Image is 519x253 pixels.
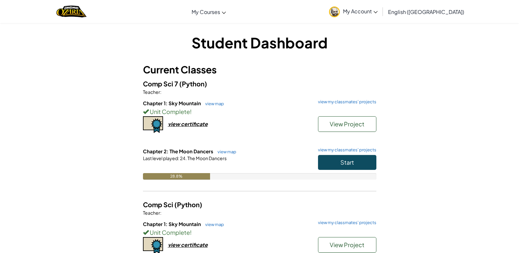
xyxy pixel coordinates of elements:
button: Start [318,155,376,170]
span: Comp Sci [143,200,174,209]
span: View Project [330,241,364,248]
span: Last level played [143,155,178,161]
span: View Project [330,120,364,128]
a: view map [202,222,224,227]
a: view my classmates' projects [315,221,376,225]
img: avatar [329,6,340,17]
a: My Courses [188,3,229,20]
a: My Account [326,1,381,22]
span: ! [190,108,192,115]
a: Ozaria by CodeCombat logo [56,5,87,18]
button: View Project [318,116,376,132]
span: : [160,89,161,95]
h3: Current Classes [143,62,376,77]
a: view certificate [143,120,208,127]
span: Start [340,158,354,166]
span: 24. [179,155,187,161]
span: Unit Complete [149,108,190,115]
span: Comp Sci 7 [143,80,179,88]
span: My Courses [192,8,220,15]
span: Unit Complete [149,229,190,236]
img: Home [56,5,87,18]
span: Teacher [143,210,160,216]
h1: Student Dashboard [143,32,376,53]
div: 28.8% [143,173,210,180]
a: view my classmates' projects [315,100,376,104]
span: Chapter 1: Sky Mountain [143,100,202,106]
span: Chapter 1: Sky Mountain [143,221,202,227]
span: : [178,155,179,161]
div: view certificate [168,241,208,248]
a: view certificate [143,241,208,248]
span: (Python) [174,200,202,209]
a: view map [214,149,236,154]
span: : [160,210,161,216]
a: view my classmates' projects [315,148,376,152]
span: The Moon Dancers [187,155,227,161]
span: ! [190,229,192,236]
button: View Project [318,237,376,253]
a: view map [202,101,224,106]
span: My Account [343,8,378,15]
span: Chapter 2: The Moon Dancers [143,148,214,154]
img: certificate-icon.png [143,116,163,133]
span: (Python) [179,80,207,88]
span: Teacher [143,89,160,95]
a: English ([GEOGRAPHIC_DATA]) [385,3,467,20]
div: view certificate [168,120,208,127]
span: English ([GEOGRAPHIC_DATA]) [388,8,464,15]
